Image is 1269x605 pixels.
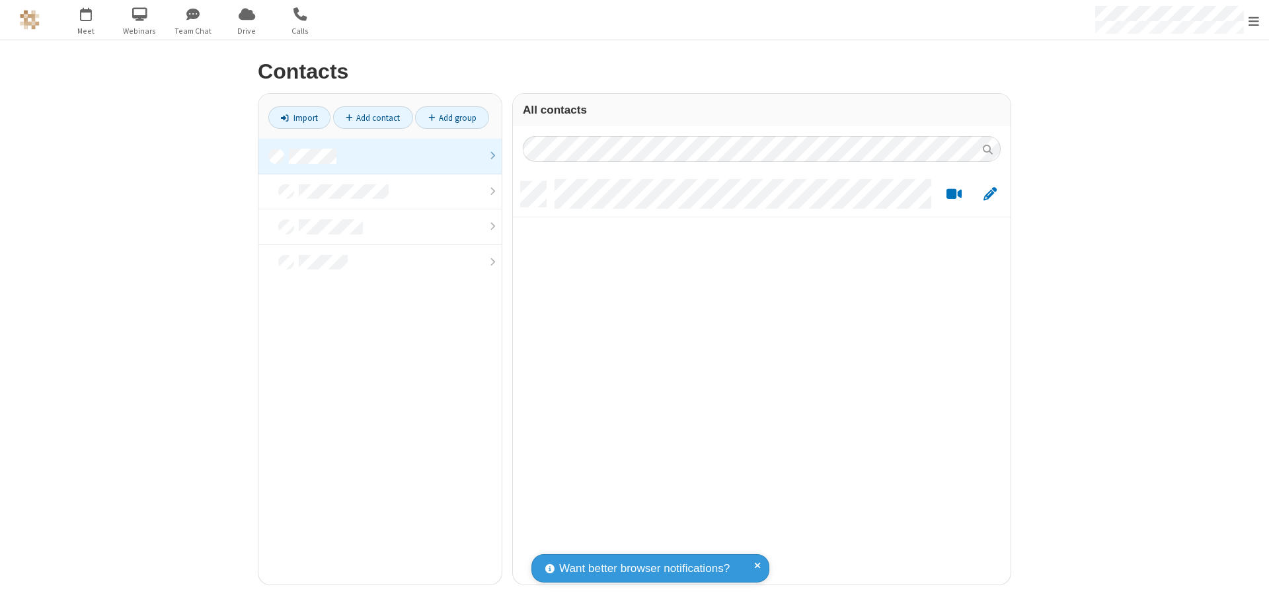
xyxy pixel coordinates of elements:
span: Team Chat [169,25,218,37]
span: Meet [61,25,111,37]
span: Want better browser notifications? [559,560,730,577]
button: Start a video meeting [941,186,967,203]
iframe: Chat [1236,571,1259,596]
div: grid [513,172,1011,585]
a: Add contact [333,106,413,129]
span: Webinars [115,25,165,37]
h2: Contacts [258,60,1011,83]
a: Add group [415,106,489,129]
img: QA Selenium DO NOT DELETE OR CHANGE [20,10,40,30]
button: Edit [977,186,1003,203]
h3: All contacts [523,104,1001,116]
span: Drive [222,25,272,37]
a: Import [268,106,330,129]
span: Calls [276,25,325,37]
